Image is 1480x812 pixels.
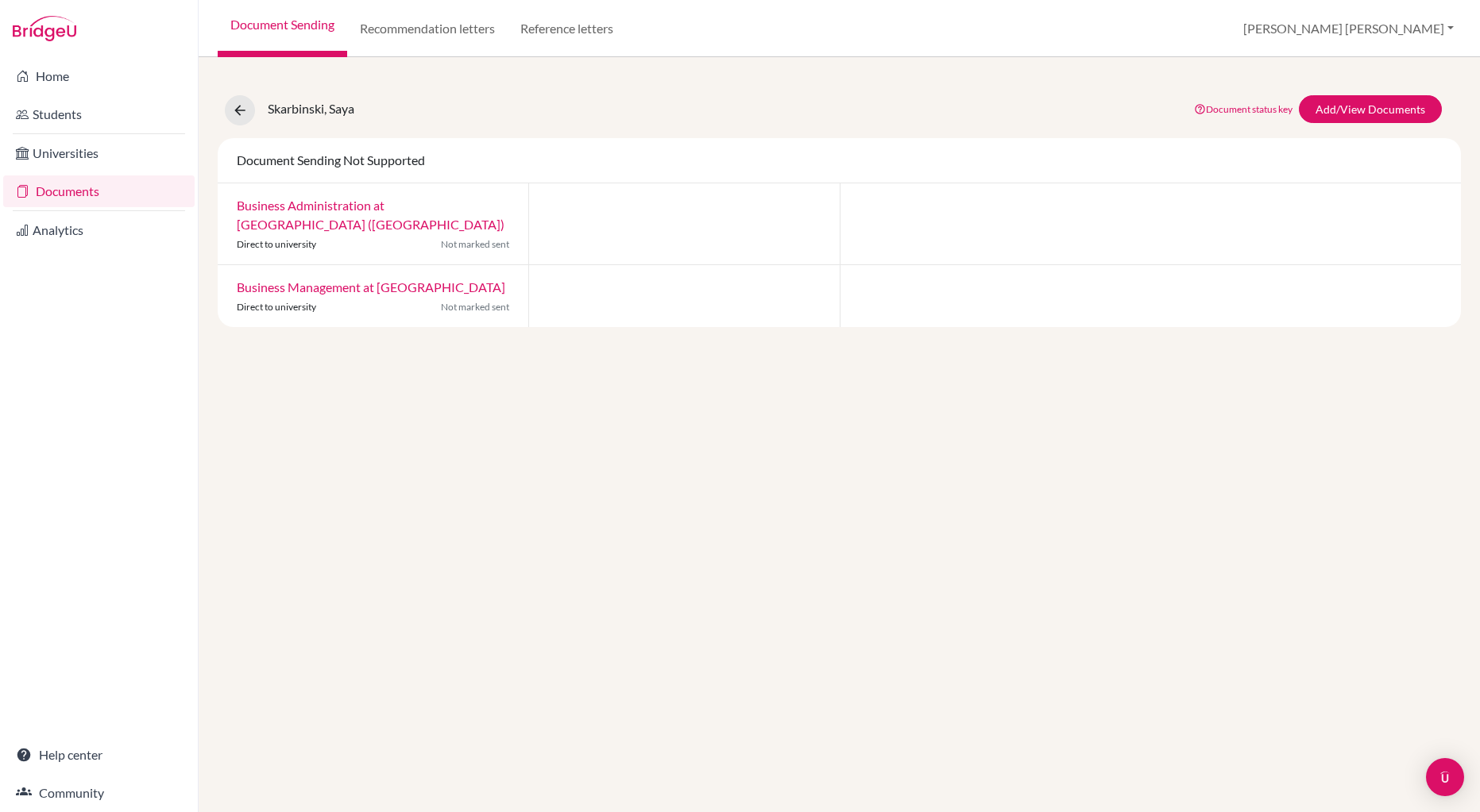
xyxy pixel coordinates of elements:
[3,777,195,809] a: Community
[3,214,195,246] a: Analytics
[1194,103,1293,115] a: Document status key
[3,60,195,92] a: Home
[3,739,195,771] a: Help center
[237,198,504,232] a: Business Administration at [GEOGRAPHIC_DATA] ([GEOGRAPHIC_DATA])
[13,16,76,41] img: Bridge-U
[3,175,195,207] a: Documents
[1236,13,1461,44] button: [PERSON_NAME] [PERSON_NAME]
[268,101,354,116] span: Skarbinski, Saya
[3,137,195,169] a: Universities
[237,152,425,167] span: Document Sending Not Supported
[237,238,316,250] span: Direct to university
[237,301,316,313] span: Direct to university
[3,98,195,130] a: Students
[441,237,509,252] span: Not marked sent
[237,279,505,294] a: Business Management at [GEOGRAPHIC_DATA]
[441,300,509,314] span: Not marked sent
[1426,758,1464,796] div: Open Intercom Messenger
[1299,95,1442,123] a: Add/View Documents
